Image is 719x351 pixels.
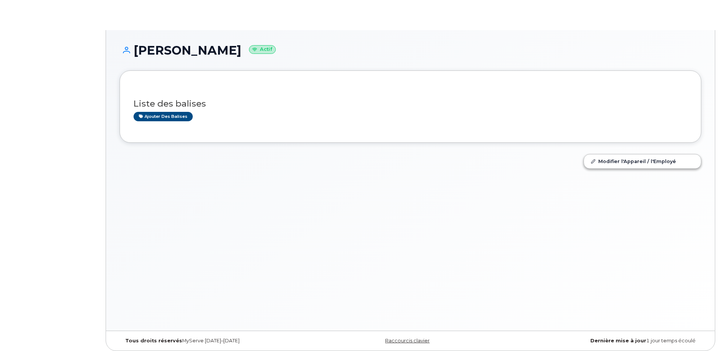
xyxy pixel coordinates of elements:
[134,112,193,121] a: Ajouter des balises
[507,338,701,344] div: 1 jour temps écoulé
[120,44,701,57] h1: [PERSON_NAME]
[249,45,276,54] small: Actif
[590,338,646,343] strong: Dernière mise à jour
[120,338,313,344] div: MyServe [DATE]–[DATE]
[134,99,687,108] h3: Liste des balises
[385,338,430,343] a: Raccourcis clavier
[125,338,182,343] strong: Tous droits réservés
[584,154,701,168] a: Modifier l'Appareil / l'Employé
